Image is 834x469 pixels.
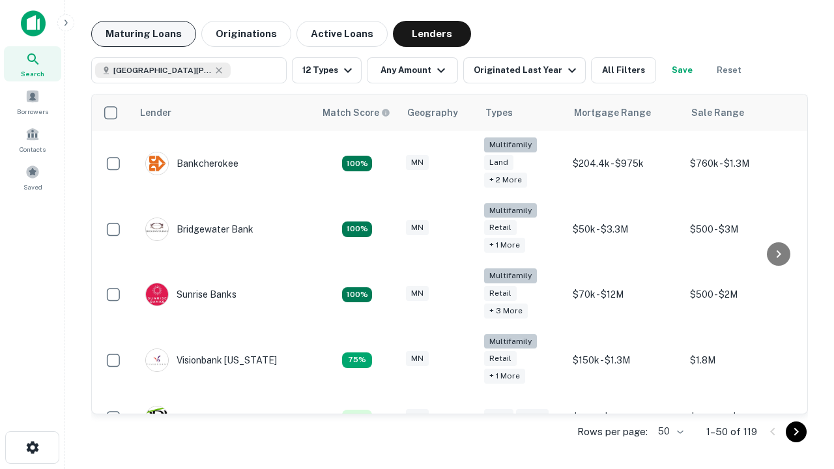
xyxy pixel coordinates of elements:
div: Mortgage Range [574,105,651,121]
button: Any Amount [367,57,458,83]
div: [GEOGRAPHIC_DATA] [145,406,273,429]
div: Geography [407,105,458,121]
td: $150k - $1.3M [566,328,683,393]
div: + 2 more [484,173,527,188]
span: Contacts [20,144,46,154]
td: $500 - $3M [683,197,801,263]
div: MN [406,351,429,366]
img: picture [146,283,168,306]
div: Sunrise Banks [145,283,237,306]
th: Types [478,94,566,131]
th: Geography [399,94,478,131]
div: MN [406,286,429,301]
button: Originated Last Year [463,57,586,83]
button: Active Loans [296,21,388,47]
div: Bankcherokee [145,152,238,175]
button: Maturing Loans [91,21,196,47]
td: $50k - $3.3M [566,197,683,263]
div: Multifamily [484,203,537,218]
img: picture [146,152,168,175]
div: Multifamily [484,334,537,349]
div: MN [406,155,429,170]
th: Capitalize uses an advanced AI algorithm to match your search with the best lender. The match sco... [315,94,399,131]
p: Rows per page: [577,424,648,440]
button: Reset [708,57,750,83]
div: Matching Properties: 13, hasApolloMatch: undefined [342,352,372,368]
div: Land [484,409,513,424]
div: Matching Properties: 10, hasApolloMatch: undefined [342,410,372,425]
button: Lenders [393,21,471,47]
td: $70k - $12M [566,262,683,328]
div: Retail [484,220,517,235]
div: 50 [653,422,685,441]
div: Originated Last Year [474,63,580,78]
div: Multifamily [484,268,537,283]
div: Retail [484,351,517,366]
div: Matching Properties: 18, hasApolloMatch: undefined [342,156,372,171]
th: Lender [132,94,315,131]
img: capitalize-icon.png [21,10,46,36]
a: Contacts [4,122,61,157]
div: Matching Properties: 31, hasApolloMatch: undefined [342,287,372,303]
td: $760k - $1.3M [683,131,801,197]
div: + 1 more [484,238,525,253]
span: Search [21,68,44,79]
div: Bridgewater Bank [145,218,253,241]
div: MN [406,220,429,235]
p: 1–50 of 119 [706,424,757,440]
a: Borrowers [4,84,61,119]
button: Save your search to get updates of matches that match your search criteria. [661,57,703,83]
a: Saved [4,160,61,195]
td: $500 - $2M [683,262,801,328]
th: Sale Range [683,94,801,131]
div: Visionbank [US_STATE] [145,348,277,372]
td: $3.1M - $16.1M [566,393,683,442]
td: $394.7k - $3.6M [683,393,801,442]
td: $204.4k - $975k [566,131,683,197]
a: Search [4,46,61,81]
button: Originations [201,21,291,47]
div: Matching Properties: 22, hasApolloMatch: undefined [342,221,372,237]
span: [GEOGRAPHIC_DATA][PERSON_NAME], [GEOGRAPHIC_DATA], [GEOGRAPHIC_DATA] [113,64,211,76]
th: Mortgage Range [566,94,683,131]
button: All Filters [591,57,656,83]
span: Borrowers [17,106,48,117]
img: picture [146,406,168,429]
div: Types [485,105,513,121]
img: picture [146,349,168,371]
h6: Match Score [323,106,388,120]
div: Retail [484,286,517,301]
div: Retail [516,409,549,424]
div: MN [406,409,429,424]
div: Multifamily [484,137,537,152]
div: + 1 more [484,369,525,384]
iframe: Chat Widget [769,323,834,386]
td: $1.8M [683,328,801,393]
div: Lender [140,105,171,121]
img: picture [146,218,168,240]
span: Saved [23,182,42,192]
div: Capitalize uses an advanced AI algorithm to match your search with the best lender. The match sco... [323,106,390,120]
button: 12 Types [292,57,362,83]
div: Land [484,155,513,170]
div: Sale Range [691,105,744,121]
div: + 3 more [484,304,528,319]
button: Go to next page [786,421,807,442]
